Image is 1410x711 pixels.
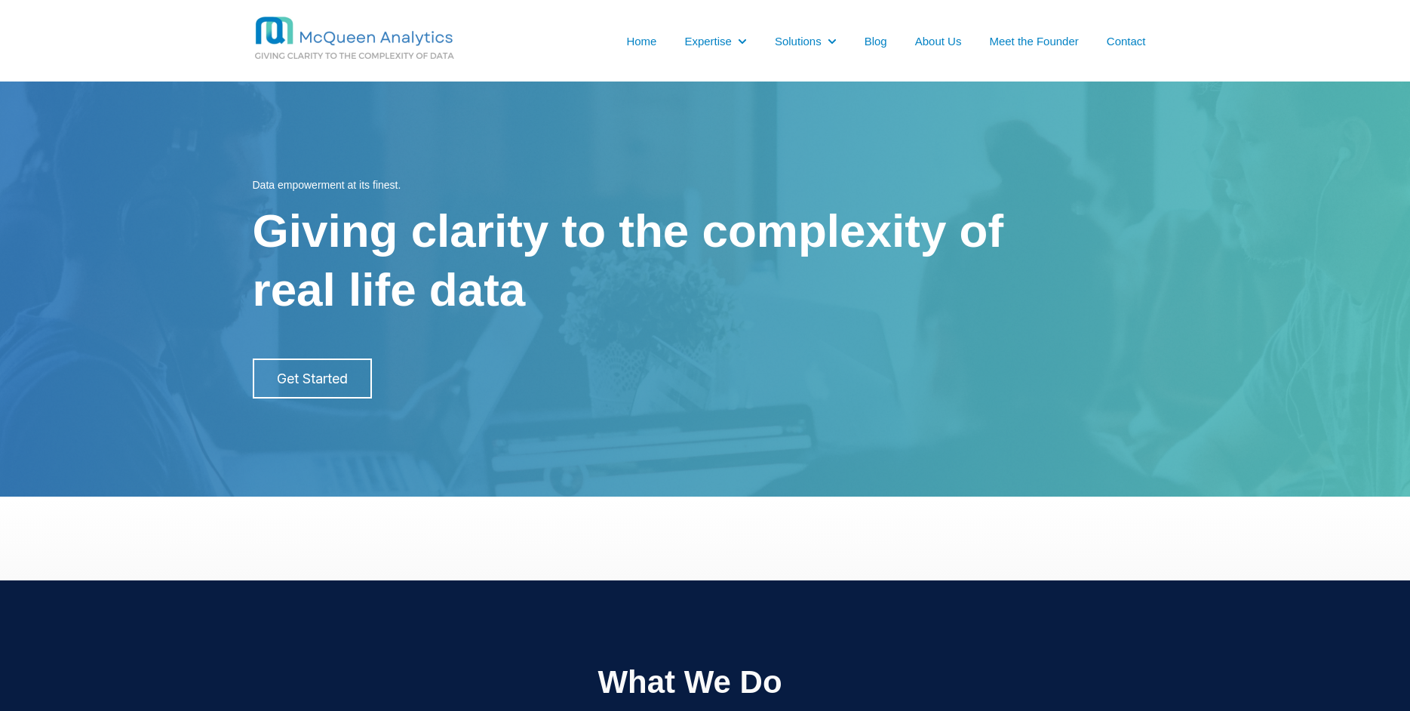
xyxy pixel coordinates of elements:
span: What We Do [597,664,782,700]
a: Blog [865,33,887,49]
span: Giving clarity to the complexity of [253,205,1004,257]
a: Expertise [684,33,732,49]
a: Home [626,33,656,49]
a: About Us [915,33,962,49]
a: Get Started [253,359,372,399]
a: Contact [1107,33,1146,49]
span: Data empowerment at its finest. [253,179,401,191]
nav: Desktop navigation [554,32,1158,49]
span: real life data [253,263,526,315]
a: Solutions [775,33,822,49]
a: Meet the Founder [989,33,1078,49]
img: MCQ BG 1 [253,15,517,63]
